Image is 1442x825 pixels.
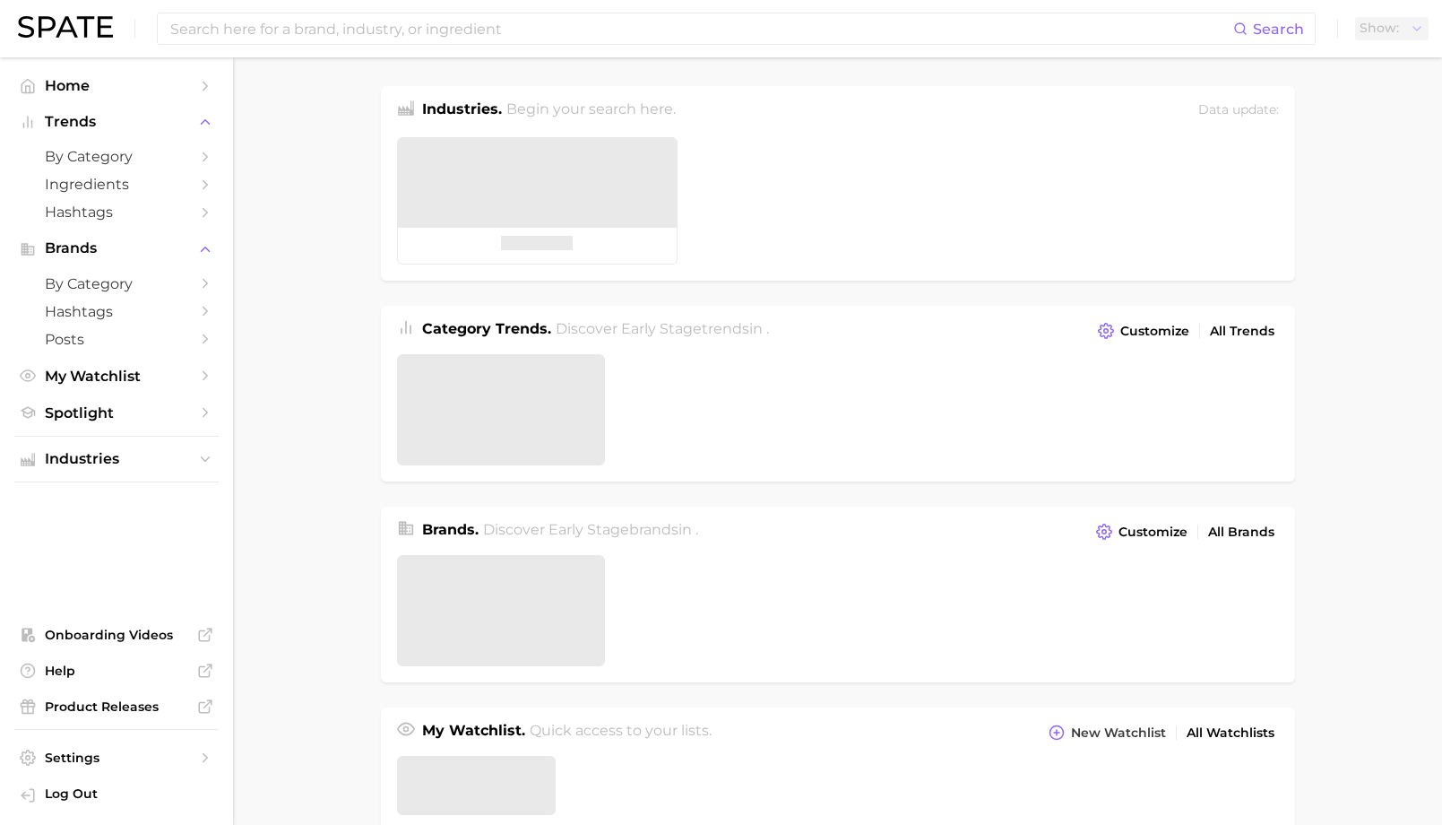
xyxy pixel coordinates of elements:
[18,16,113,38] img: SPATE
[14,109,219,135] button: Trends
[14,399,219,427] a: Spotlight
[45,404,188,421] span: Spotlight
[1044,720,1170,745] button: New Watchlist
[1118,525,1187,540] span: Customize
[14,621,219,648] a: Onboarding Videos
[168,13,1233,44] input: Search here for a brand, industry, or ingredient
[483,521,698,538] span: Discover Early Stage brands in .
[45,451,188,467] span: Industries
[1187,725,1274,741] span: All Watchlists
[45,77,188,94] span: Home
[45,750,188,766] span: Settings
[1093,318,1193,343] button: Customize
[45,204,188,221] span: Hashtags
[45,368,188,385] span: My Watchlist
[1253,21,1304,38] span: Search
[1360,23,1399,33] span: Show
[45,331,188,348] span: Posts
[14,270,219,298] a: by Category
[1092,519,1191,544] button: Customize
[1355,17,1429,40] button: Show
[45,114,188,130] span: Trends
[45,699,188,715] span: Product Releases
[45,240,188,256] span: Brands
[1120,324,1189,339] span: Customize
[14,446,219,473] button: Industries
[422,521,479,538] span: Brands .
[45,627,188,643] span: Onboarding Videos
[45,663,188,679] span: Help
[14,198,219,226] a: Hashtags
[45,176,188,193] span: Ingredients
[422,320,551,337] span: Category Trends .
[14,780,219,811] a: Log out. Currently logged in with e-mail ameera.masud@digitas.com.
[14,326,219,353] a: Posts
[14,298,219,326] a: Hashtags
[14,693,219,720] a: Product Releases
[1071,725,1166,741] span: New Watchlist
[506,99,676,123] h2: Begin your search here.
[422,99,502,123] h1: Industries.
[1205,319,1279,343] a: All Trends
[556,320,769,337] span: Discover Early Stage trends in .
[530,720,712,745] h2: Quick access to your lists.
[14,72,219,100] a: Home
[422,720,525,745] h1: My Watchlist.
[14,170,219,198] a: Ingredients
[45,303,188,320] span: Hashtags
[14,657,219,684] a: Help
[14,143,219,170] a: by Category
[45,786,204,802] span: Log Out
[45,148,188,165] span: by Category
[1182,721,1279,745] a: All Watchlists
[1208,525,1274,540] span: All Brands
[14,362,219,390] a: My Watchlist
[1204,520,1279,544] a: All Brands
[45,275,188,292] span: by Category
[14,744,219,771] a: Settings
[1210,324,1274,339] span: All Trends
[1198,99,1279,123] div: Data update:
[14,235,219,262] button: Brands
